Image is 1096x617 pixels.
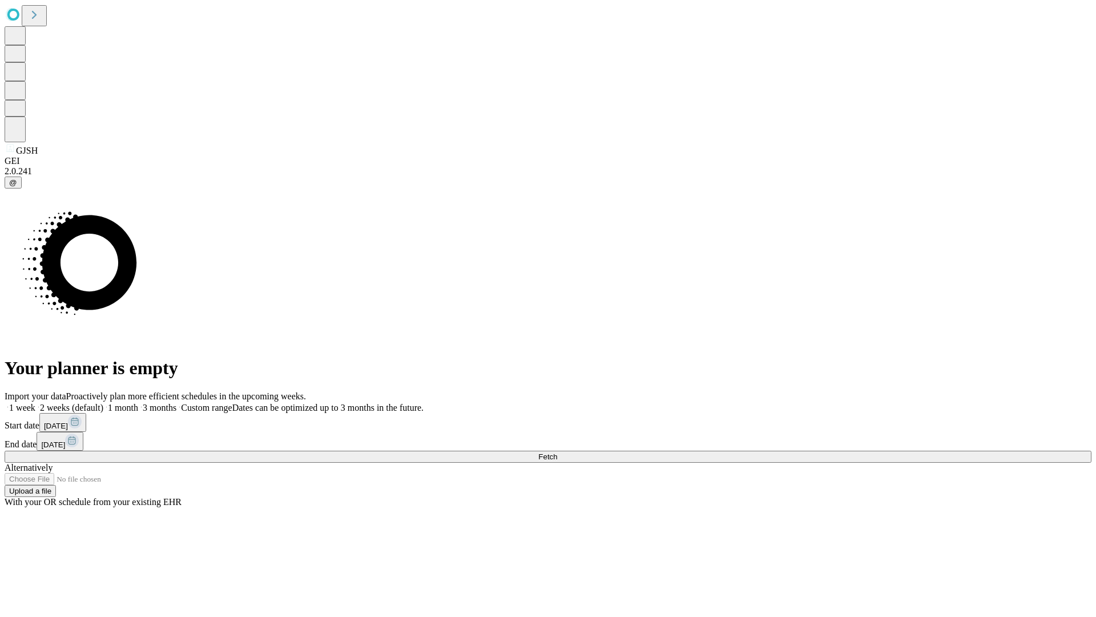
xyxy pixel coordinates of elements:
div: GEI [5,156,1091,166]
span: 1 week [9,403,35,412]
button: [DATE] [39,413,86,432]
span: GJSH [16,146,38,155]
span: 2 weeks (default) [40,403,103,412]
span: 3 months [143,403,176,412]
button: @ [5,177,22,189]
button: Upload a file [5,485,56,497]
div: End date [5,432,1091,451]
button: Fetch [5,451,1091,463]
span: Alternatively [5,463,53,472]
span: [DATE] [41,440,65,449]
span: Custom range [181,403,232,412]
span: With your OR schedule from your existing EHR [5,497,182,507]
span: Proactively plan more efficient schedules in the upcoming weeks. [66,391,306,401]
span: [DATE] [44,422,68,430]
span: @ [9,178,17,187]
div: 2.0.241 [5,166,1091,177]
button: [DATE] [37,432,83,451]
span: Dates can be optimized up to 3 months in the future. [232,403,424,412]
span: 1 month [108,403,138,412]
span: Import your data [5,391,66,401]
div: Start date [5,413,1091,432]
h1: Your planner is empty [5,358,1091,379]
span: Fetch [538,452,557,461]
